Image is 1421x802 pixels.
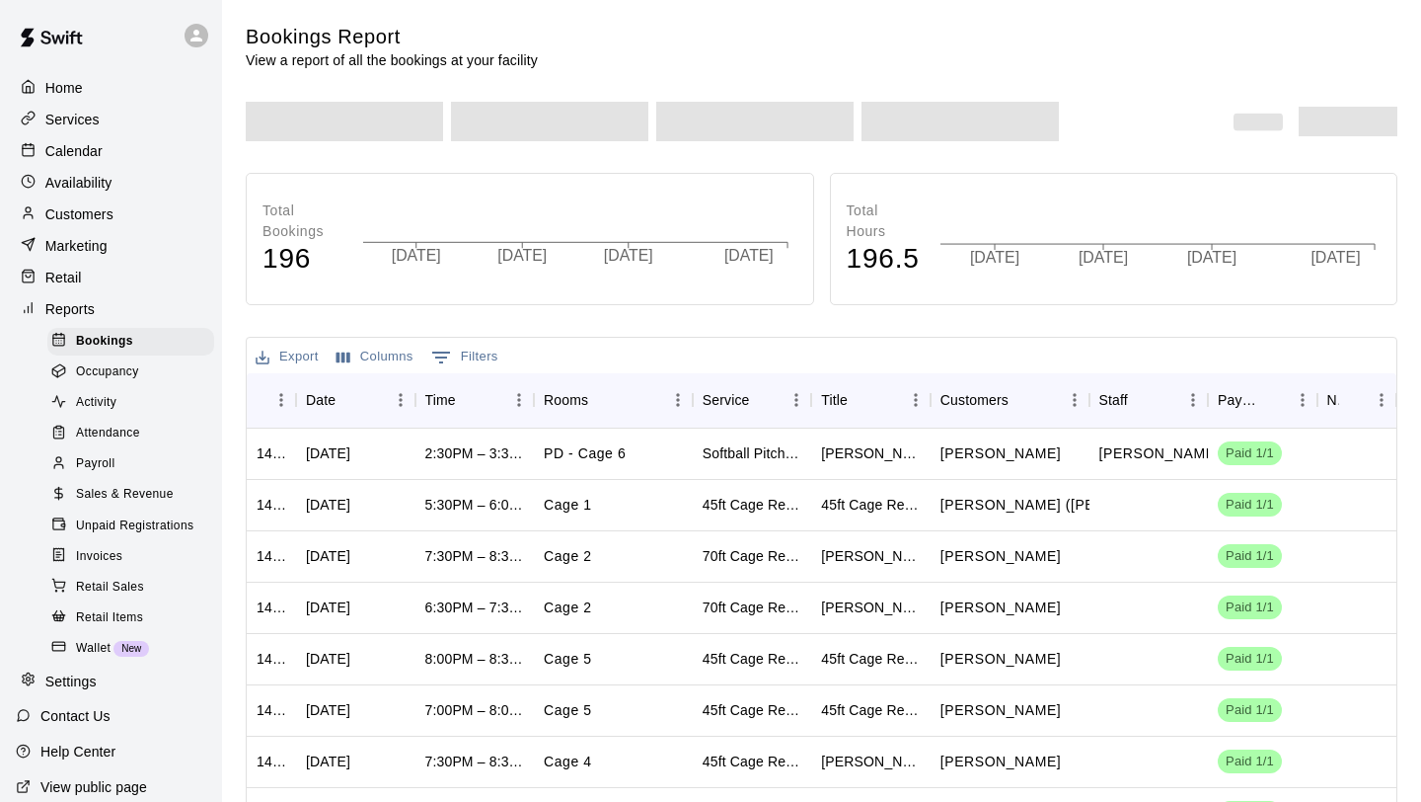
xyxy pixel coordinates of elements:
[16,667,206,696] div: Settings
[1327,372,1339,428] div: Notes
[1218,372,1259,428] div: Payment
[16,168,206,198] a: Availability
[47,419,222,449] a: Attendance
[45,268,82,287] p: Retail
[47,326,222,357] a: Bookings
[504,385,534,415] button: Menu
[257,700,286,720] div: 1435074
[306,546,350,566] div: Thu, Sep 18, 2025
[76,362,139,382] span: Occupancy
[970,249,1019,266] tspan: [DATE]
[336,386,363,414] button: Sort
[1218,753,1282,771] span: Paid 1/1
[606,248,655,265] tspan: [DATE]
[306,443,350,463] div: Thu, Sep 18, 2025
[16,294,206,324] a: Reports
[47,328,214,356] div: Bookings
[16,263,206,292] a: Retail
[47,481,214,509] div: Sales & Revenue
[703,752,802,771] div: 45ft Cage Rental - Pitching Machine Softball
[544,700,592,721] p: Cage 5
[45,141,103,161] p: Calendar
[45,236,108,256] p: Marketing
[1218,444,1282,463] span: Paid 1/1
[940,752,1061,772] p: John Pope
[76,639,111,659] span: Wallet
[16,73,206,103] a: Home
[76,332,133,352] span: Bookings
[1178,385,1208,415] button: Menu
[47,572,222,602] a: Retail Sales
[544,752,592,772] p: Cage 4
[703,546,802,566] div: 70ft Cage Rental - Equipment
[1218,496,1282,515] span: Paid 1/1
[703,700,802,720] div: 45ft Cage Rental - Pitching Machine Softball
[47,633,222,664] a: WalletNew
[940,546,1061,567] p: John Pope
[1079,249,1128,266] tspan: [DATE]
[456,386,484,414] button: Sort
[821,598,921,617] div: John Pope
[426,342,503,373] button: Show filters
[534,372,693,428] div: Rooms
[1060,385,1089,415] button: Menu
[76,485,174,505] span: Sales & Revenue
[821,700,921,720] div: 45ft Cage Rental - Pitching Machine Softball
[940,372,1009,428] div: Customers
[703,598,802,617] div: 70ft Cage Rental - Equipment
[1208,372,1316,428] div: Payment
[16,200,206,229] div: Customers
[45,204,113,224] p: Customers
[425,443,525,463] div: 2:30PM – 3:30PM
[901,385,931,415] button: Menu
[47,388,222,419] a: Activity
[940,443,1061,464] p: Addisyn Todd
[1089,372,1209,428] div: Staff
[40,742,115,762] p: Help Center
[544,546,592,567] p: Cage 2
[703,495,802,515] div: 45ft Cage Rental - Pitching Machine Baseball
[47,513,214,540] div: Unpaid Registrations
[847,242,920,277] h4: 196.5
[544,649,592,670] p: Cage 5
[782,385,811,415] button: Menu
[45,110,100,129] p: Services
[45,672,97,691] p: Settings
[940,495,1322,516] p: Yasi (Lorenzo) Romero
[940,649,1061,670] p: Domenic Marcello
[113,643,149,654] span: New
[257,649,286,669] div: 1435111
[1009,386,1036,414] button: Sort
[425,700,525,720] div: 7:00PM – 8:00PM
[1099,372,1128,428] div: Staff
[16,136,206,166] a: Calendar
[47,450,214,478] div: Payroll
[247,372,296,428] div: ID
[76,424,140,443] span: Attendance
[45,299,95,319] p: Reports
[703,372,750,428] div: Service
[821,649,921,669] div: 45ft Cage Rental - Cage only
[47,604,214,632] div: Retail Items
[1218,599,1282,617] span: Paid 1/1
[76,547,122,567] span: Invoices
[1128,386,1156,414] button: Sort
[76,454,114,474] span: Payroll
[306,372,336,428] div: Date
[727,248,777,265] tspan: [DATE]
[47,541,222,572] a: Invoices
[40,777,147,797] p: View public page
[425,495,525,515] div: 5:30PM – 6:00PM
[47,511,222,541] a: Unpaid Registrations
[45,173,112,193] p: Availability
[821,443,921,463] div: Addi todd
[257,546,286,566] div: 1435114
[47,359,214,386] div: Occupancy
[76,608,143,628] span: Retail Items
[45,78,83,98] p: Home
[1260,386,1288,414] button: Sort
